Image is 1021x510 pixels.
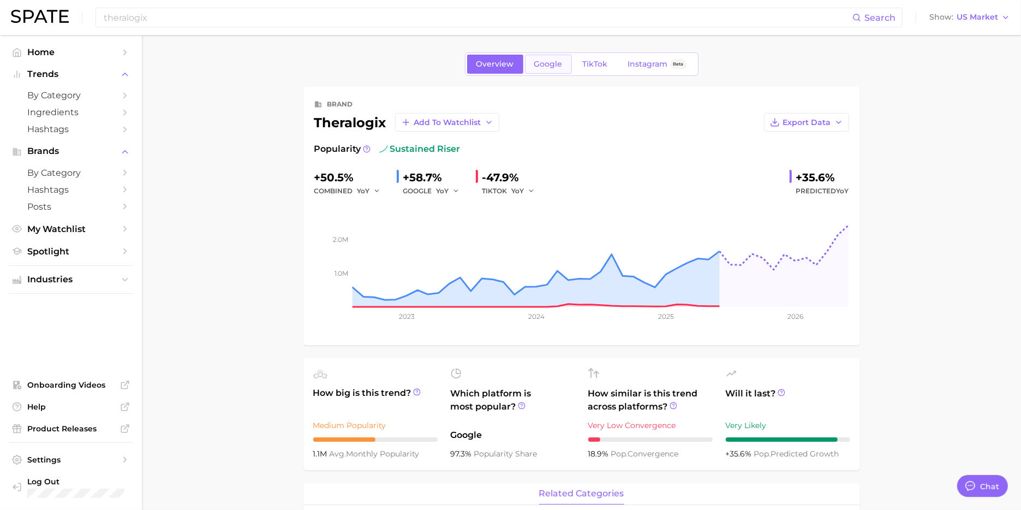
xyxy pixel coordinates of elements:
span: Posts [27,201,115,212]
span: YoY [837,187,849,195]
a: Log out. Currently logged in with e-mail raj@netrush.com. [9,473,133,502]
span: by Category [27,168,115,178]
span: YoY [512,186,524,195]
span: Overview [476,60,514,69]
a: Spotlight [9,243,133,260]
a: Hashtags [9,181,133,198]
span: Spotlight [27,246,115,257]
div: brand [327,98,353,111]
div: 5 / 10 [313,437,438,442]
span: Predicted [796,185,849,198]
button: YoY [437,185,460,198]
a: Product Releases [9,420,133,437]
a: Overview [467,55,523,74]
button: Industries [9,271,133,288]
span: US Market [957,14,998,20]
span: Popularity [314,143,361,156]
tspan: 2025 [658,312,674,321]
span: How big is this trend? [313,387,438,413]
a: Posts [9,198,133,215]
button: Export Data [764,113,849,132]
img: sustained riser [379,145,388,153]
span: Home [27,47,115,57]
div: Very Low Convergence [588,419,713,432]
span: by Category [27,90,115,100]
div: +35.6% [796,169,849,186]
span: Show [929,14,953,20]
a: My Watchlist [9,221,133,238]
div: GOOGLE [403,185,467,198]
a: Google [525,55,572,74]
tspan: 2023 [398,312,414,321]
span: Which platform is most popular? [451,387,575,423]
span: YoY [437,186,449,195]
span: Brands [27,146,115,156]
div: Very Likely [726,419,850,432]
a: Help [9,399,133,415]
span: Instagram [628,60,668,69]
div: combined [314,185,388,198]
button: Add to Watchlist [395,113,499,132]
span: Industries [27,275,115,284]
tspan: 2024 [528,312,544,321]
span: Log Out [27,477,124,487]
button: Brands [9,143,133,159]
a: TikTok [574,55,617,74]
input: Search here for a brand, industry, or ingredient [103,8,852,27]
div: -47.9% [482,169,542,186]
span: Google [451,429,575,442]
a: by Category [9,164,133,181]
span: 1.1m [313,449,330,459]
span: 97.3% [451,449,474,459]
span: Product Releases [27,424,115,434]
a: by Category [9,87,133,104]
button: YoY [512,185,535,198]
div: 1 / 10 [588,437,713,442]
span: How similar is this trend across platforms? [588,387,713,413]
span: My Watchlist [27,224,115,234]
span: monthly popularity [330,449,420,459]
span: Search [864,13,895,23]
button: ShowUS Market [927,10,1013,25]
span: Beta [673,60,684,69]
div: Medium Popularity [313,419,438,432]
span: TikTok [583,60,608,69]
span: convergence [611,449,679,459]
span: Settings [27,455,115,465]
span: Ingredients [27,107,115,117]
img: SPATE [11,10,69,23]
a: Settings [9,452,133,468]
span: YoY [357,186,370,195]
span: predicted growth [754,449,839,459]
span: Trends [27,69,115,79]
button: Trends [9,66,133,82]
span: popularity share [474,449,538,459]
span: Google [534,60,563,69]
a: Onboarding Videos [9,377,133,393]
span: 18.9% [588,449,611,459]
div: theralogix [314,113,499,132]
tspan: 2026 [787,312,803,321]
span: Will it last? [726,387,850,413]
span: related categories [539,489,624,499]
abbr: popularity index [611,449,628,459]
span: sustained riser [379,143,461,156]
div: +58.7% [403,169,467,186]
a: Home [9,44,133,61]
span: Onboarding Videos [27,380,115,390]
button: YoY [357,185,381,198]
span: Export Data [783,118,831,127]
a: Ingredients [9,104,133,121]
div: 9 / 10 [726,437,850,442]
span: Hashtags [27,185,115,195]
a: InstagramBeta [619,55,696,74]
span: Hashtags [27,124,115,134]
abbr: popularity index [754,449,771,459]
span: Add to Watchlist [414,118,481,127]
div: TIKTOK [482,185,542,198]
a: Hashtags [9,121,133,138]
div: +50.5% [314,169,388,186]
abbr: average [330,449,347,459]
span: Help [27,402,115,412]
span: +35.6% [726,449,754,459]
